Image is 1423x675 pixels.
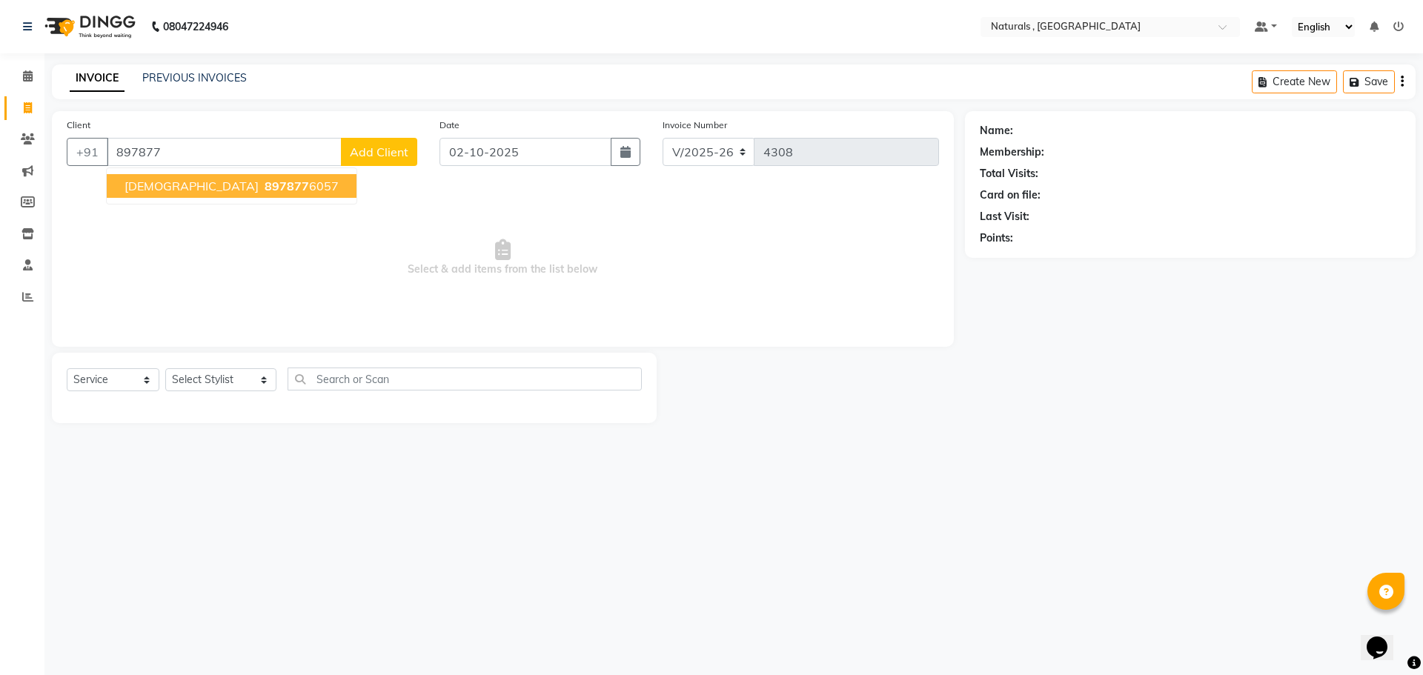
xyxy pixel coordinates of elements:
[125,179,259,193] span: [DEMOGRAPHIC_DATA]
[142,71,247,84] a: PREVIOUS INVOICES
[980,166,1038,182] div: Total Visits:
[67,119,90,132] label: Client
[67,138,108,166] button: +91
[439,119,460,132] label: Date
[262,179,339,193] ngb-highlight: 6057
[1252,70,1337,93] button: Create New
[107,138,342,166] input: Search by Name/Mobile/Email/Code
[38,6,139,47] img: logo
[980,230,1013,246] div: Points:
[341,138,417,166] button: Add Client
[663,119,727,132] label: Invoice Number
[265,179,309,193] span: 897877
[288,368,643,390] input: Search or Scan
[163,6,228,47] b: 08047224946
[980,144,1044,160] div: Membership:
[350,144,408,159] span: Add Client
[1361,616,1408,660] iframe: chat widget
[980,187,1041,203] div: Card on file:
[67,184,939,332] span: Select & add items from the list below
[1343,70,1395,93] button: Save
[980,123,1013,139] div: Name:
[70,65,125,92] a: INVOICE
[980,209,1029,225] div: Last Visit:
